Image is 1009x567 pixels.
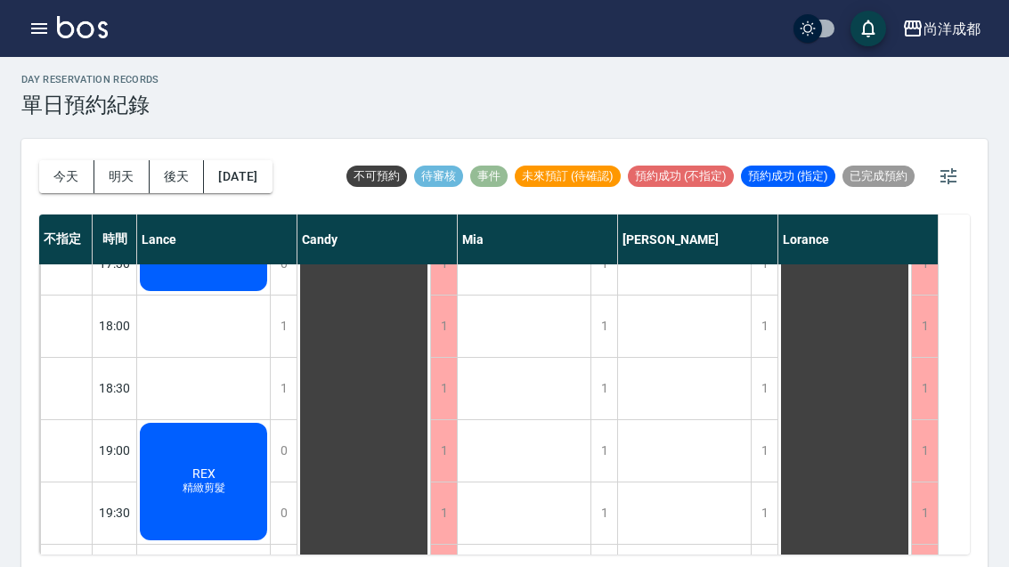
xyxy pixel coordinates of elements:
[924,18,981,40] div: 尚洋成都
[414,168,463,184] span: 待審核
[590,420,617,482] div: 1
[93,482,137,544] div: 19:30
[179,481,229,496] span: 精緻剪髮
[39,215,93,264] div: 不指定
[137,215,297,264] div: Lance
[270,358,297,419] div: 1
[21,93,159,117] h3: 單日預約紀錄
[189,466,219,481] span: REX
[778,215,939,264] div: Lorance
[751,482,777,544] div: 1
[39,160,94,193] button: 今天
[93,215,137,264] div: 時間
[270,482,297,544] div: 0
[297,215,458,264] div: Candy
[741,168,835,184] span: 預約成功 (指定)
[93,419,137,482] div: 19:00
[470,168,508,184] span: 事件
[911,358,938,419] div: 1
[270,420,297,482] div: 0
[346,168,407,184] span: 不可預約
[590,482,617,544] div: 1
[93,295,137,357] div: 18:00
[270,296,297,357] div: 1
[515,168,621,184] span: 未來預訂 (待確認)
[628,168,734,184] span: 預約成功 (不指定)
[911,482,938,544] div: 1
[94,160,150,193] button: 明天
[590,296,617,357] div: 1
[751,420,777,482] div: 1
[204,160,272,193] button: [DATE]
[850,11,886,46] button: save
[842,168,915,184] span: 已完成預約
[430,358,457,419] div: 1
[911,296,938,357] div: 1
[895,11,988,47] button: 尚洋成都
[751,358,777,419] div: 1
[751,296,777,357] div: 1
[21,74,159,85] h2: day Reservation records
[911,420,938,482] div: 1
[590,358,617,419] div: 1
[458,215,618,264] div: Mia
[93,357,137,419] div: 18:30
[57,16,108,38] img: Logo
[430,420,457,482] div: 1
[430,482,457,544] div: 1
[150,160,205,193] button: 後天
[618,215,778,264] div: [PERSON_NAME]
[430,296,457,357] div: 1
